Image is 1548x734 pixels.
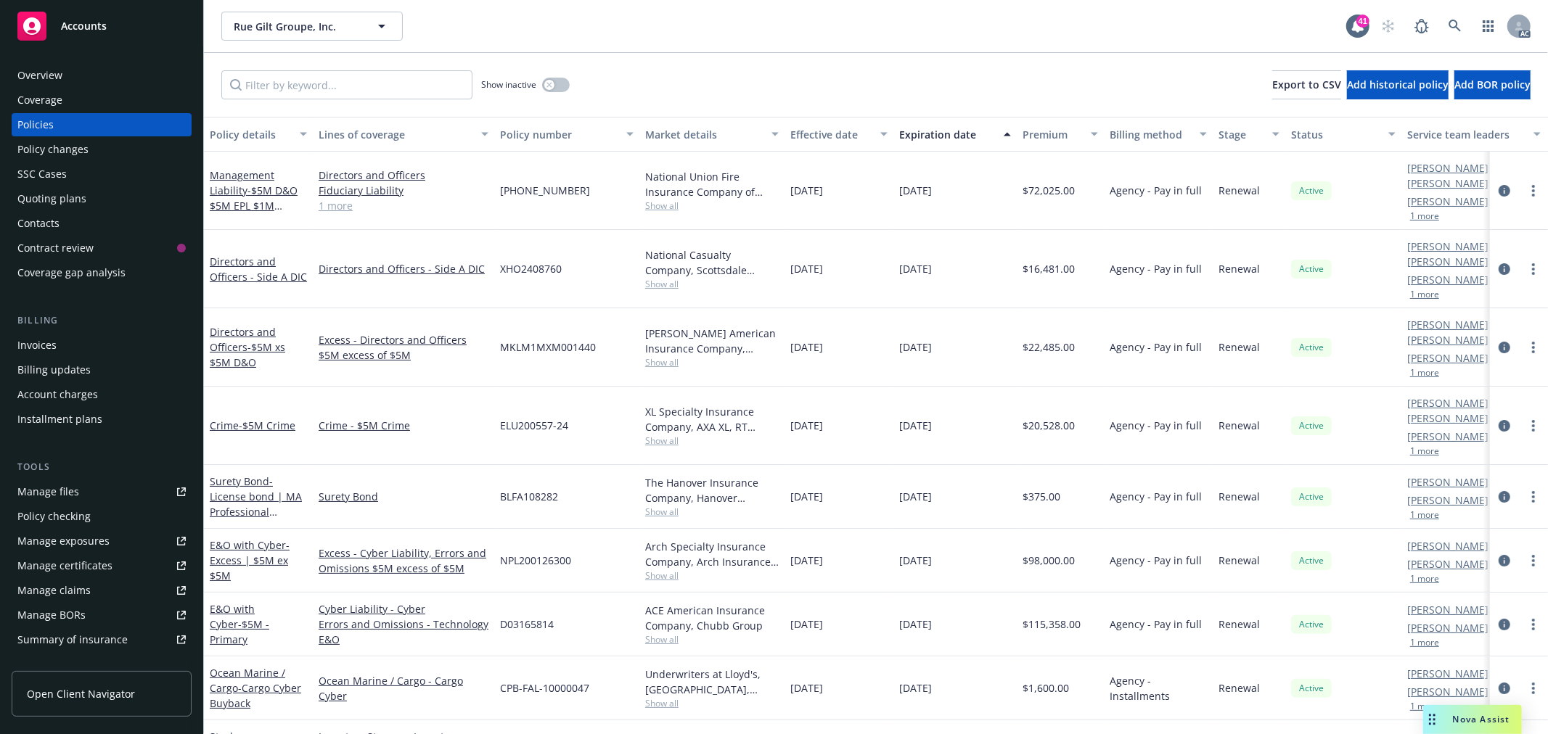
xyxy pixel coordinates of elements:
[1410,447,1439,455] button: 1 more
[319,601,488,617] a: Cyber Liability - Cyber
[1496,260,1513,278] a: circleInformation
[645,169,779,199] div: National Union Fire Insurance Company of [GEOGRAPHIC_DATA], [GEOGRAPHIC_DATA], AIG, RT Specialty ...
[500,339,596,355] span: MKLM1MXM001440
[313,117,494,152] button: Lines of coverage
[12,6,192,46] a: Accounts
[1407,684,1488,699] a: [PERSON_NAME]
[1219,127,1264,142] div: Stage
[12,358,192,382] a: Billing updates
[12,212,192,235] a: Contacts
[1401,117,1547,152] button: Service team leaders
[12,554,192,577] a: Manage certificates
[17,529,110,553] div: Manage exposures
[645,356,779,368] span: Show all
[1347,78,1449,91] span: Add historical policy
[1474,12,1503,41] a: Switch app
[790,553,823,568] span: [DATE]
[1407,474,1488,490] a: [PERSON_NAME]
[12,187,192,210] a: Quoting plans
[893,117,1017,152] button: Expiration date
[790,127,872,142] div: Effective date
[17,480,79,503] div: Manage files
[645,539,779,569] div: Arch Specialty Insurance Company, Arch Insurance Company
[1423,705,1441,734] div: Drag to move
[221,12,403,41] button: Rue Gilt Groupe, Inc.
[210,325,285,369] a: Directors and Officers
[1104,117,1213,152] button: Billing method
[1407,239,1520,269] a: [PERSON_NAME] [PERSON_NAME]
[1407,160,1520,191] a: [PERSON_NAME] [PERSON_NAME]
[790,489,823,504] span: [DATE]
[1407,556,1488,572] a: [PERSON_NAME]
[1496,488,1513,506] a: circleInformation
[645,603,779,633] div: ACE American Insurance Company, Chubb Group
[17,88,62,112] div: Coverage
[1423,705,1522,734] button: Nova Assist
[1219,617,1260,632] span: Renewal
[899,489,932,504] span: [DATE]
[12,236,192,260] a: Contract review
[1297,263,1326,276] span: Active
[1454,70,1531,99] button: Add BOR policy
[1297,184,1326,197] span: Active
[1407,429,1488,444] a: [PERSON_NAME]
[1272,70,1341,99] button: Export to CSV
[210,474,302,534] a: Surety Bond
[319,183,488,198] a: Fiduciary Liability
[1110,261,1202,276] span: Agency - Pay in full
[210,340,285,369] span: - $5M xs $5M D&O
[899,127,995,142] div: Expiration date
[1347,70,1449,99] button: Add historical policy
[645,667,779,697] div: Underwriters at Lloyd's, [GEOGRAPHIC_DATA], [PERSON_NAME] of [GEOGRAPHIC_DATA], [PERSON_NAME] Cargo
[1410,212,1439,220] button: 1 more
[1454,78,1531,91] span: Add BOR policy
[1110,418,1202,433] span: Agency - Pay in full
[1496,680,1513,697] a: circleInformation
[319,261,488,276] a: Directors and Officers - Side A DIC
[785,117,893,152] button: Effective date
[481,78,536,91] span: Show inactive
[239,418,295,432] span: - $5M Crime
[790,680,823,696] span: [DATE]
[1410,638,1439,647] button: 1 more
[494,117,639,152] button: Policy number
[17,113,54,136] div: Policies
[899,261,932,276] span: [DATE]
[17,579,91,602] div: Manage claims
[1219,680,1260,696] span: Renewal
[645,278,779,290] span: Show all
[17,603,86,627] div: Manage BORs
[645,633,779,646] span: Show all
[319,168,488,183] a: Directors and Officers
[899,617,932,632] span: [DATE]
[17,261,126,284] div: Coverage gap analysis
[1441,12,1470,41] a: Search
[1023,339,1075,355] span: $22,485.00
[1110,339,1202,355] span: Agency - Pay in full
[1285,117,1401,152] button: Status
[899,418,932,433] span: [DATE]
[319,617,488,647] a: Errors and Omissions - Technology E&O
[1453,713,1510,725] span: Nova Assist
[1219,553,1260,568] span: Renewal
[645,127,763,142] div: Market details
[1219,489,1260,504] span: Renewal
[1410,511,1439,519] button: 1 more
[1407,272,1488,287] a: [PERSON_NAME]
[790,261,823,276] span: [DATE]
[12,603,192,627] a: Manage BORs
[1023,680,1069,696] span: $1,600.00
[17,408,102,431] div: Installment plans
[210,255,307,284] a: Directors and Officers - Side A DIC
[1407,620,1488,635] a: [PERSON_NAME]
[790,617,823,632] span: [DATE]
[12,88,192,112] a: Coverage
[1410,702,1439,711] button: 1 more
[12,313,192,328] div: Billing
[899,183,932,198] span: [DATE]
[1407,127,1525,142] div: Service team leaders
[17,554,112,577] div: Manage certificates
[12,480,192,503] a: Manage files
[1110,553,1202,568] span: Agency - Pay in full
[319,673,488,704] a: Ocean Marine / Cargo - Cargo Cyber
